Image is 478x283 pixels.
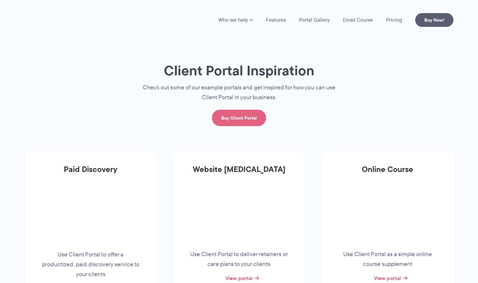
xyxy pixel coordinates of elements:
a: View portal [374,274,401,282]
h1: Client Portal Inspiration [130,62,349,79]
p: Use Client Portal as a simple online course supplement [338,250,437,269]
p: Use Client Portal to offer a productized, paid discovery service to your clients [41,250,140,279]
h3: Website [MEDICAL_DATA] [173,165,305,182]
a: Email Course [343,17,373,23]
a: Buy Now! [415,13,453,27]
h3: Paid Discovery [25,165,156,182]
a: Features [266,17,286,23]
a: Buy Client Portal [212,110,266,126]
a: View portal [225,274,252,282]
h3: Online Course [322,165,453,182]
p: Check out some of our example portals and get inspired for how you can use Client Portal in your ... [130,83,349,103]
a: Pricing [386,17,402,23]
a: Who we help [218,17,253,23]
a: Portal Gallery [299,17,330,23]
p: Use Client Portal to deliver retainers or care plans to your clients [189,250,289,269]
